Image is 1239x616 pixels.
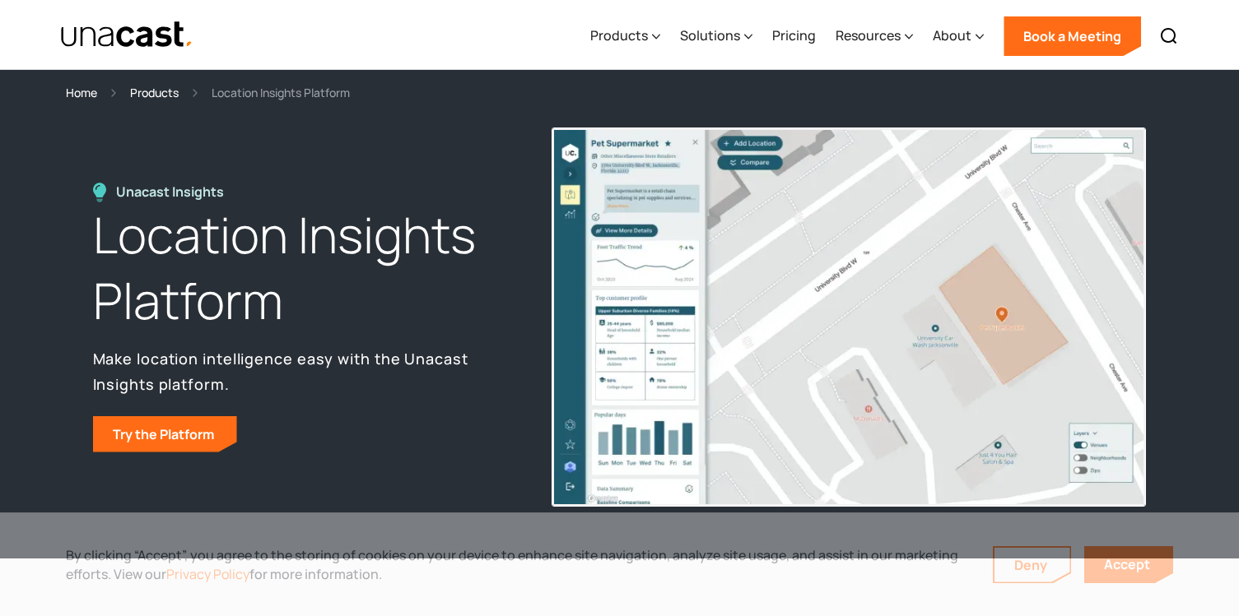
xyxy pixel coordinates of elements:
[66,546,968,583] div: By clicking “Accept”, you agree to the storing of cookies on your device to enhance site navigati...
[93,346,515,396] p: Make location intelligence easy with the Unacast Insights platform.
[590,25,648,45] div: Products
[680,25,740,45] div: Solutions
[130,83,179,102] a: Products
[680,2,752,70] div: Solutions
[60,21,194,49] img: Unacast text logo
[836,2,913,70] div: Resources
[836,25,901,45] div: Resources
[93,202,515,334] h1: Location Insights Platform
[552,128,1145,506] img: An image of the unacast UI. Shows a map of a pet supermarket along with relevant data in the side...
[933,25,971,45] div: About
[1084,546,1173,583] a: Accept
[1004,16,1141,56] a: Book a Meeting
[66,83,97,102] a: Home
[212,83,350,102] div: Location Insights Platform
[772,2,816,70] a: Pricing
[933,2,984,70] div: About
[994,548,1070,582] a: Deny
[60,21,194,49] a: home
[93,183,106,202] img: Location Insights Platform icon
[1159,26,1179,46] img: Search icon
[590,2,660,70] div: Products
[93,416,237,452] a: Try the Platform
[166,565,249,583] a: Privacy Policy
[116,183,232,201] div: Unacast Insights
